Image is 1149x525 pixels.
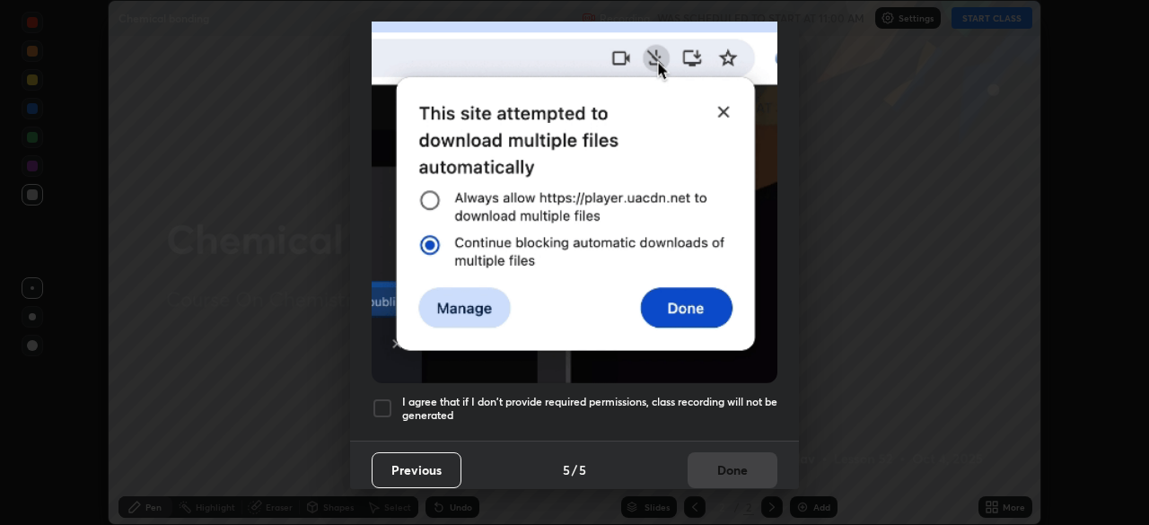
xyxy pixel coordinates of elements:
h5: I agree that if I don't provide required permissions, class recording will not be generated [402,395,777,423]
h4: 5 [563,460,570,479]
button: Previous [372,452,461,488]
h4: 5 [579,460,586,479]
h4: / [572,460,577,479]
